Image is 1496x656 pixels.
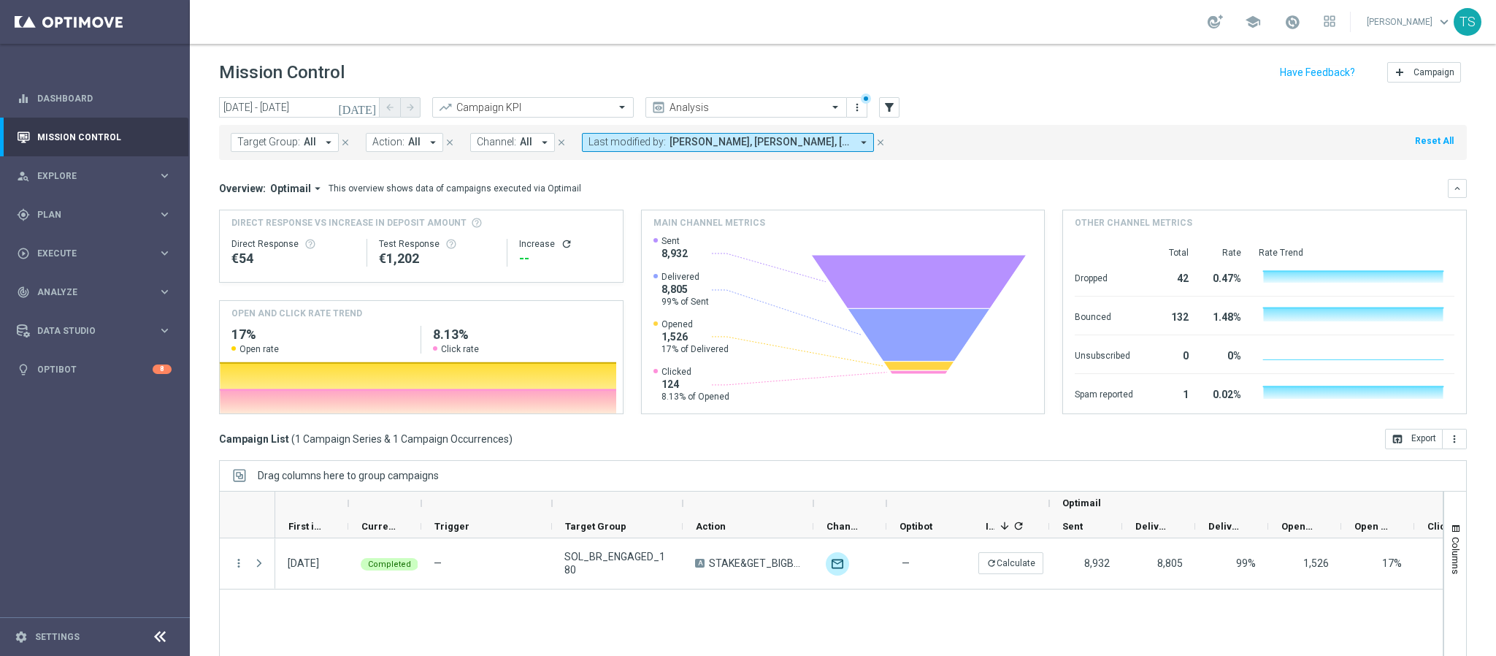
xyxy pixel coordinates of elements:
[441,343,479,355] span: Click rate
[35,633,80,641] a: Settings
[1208,521,1243,532] span: Delivery Rate
[426,136,440,149] i: arrow_drop_down
[231,216,467,229] span: Direct Response VS Increase In Deposit Amount
[17,363,30,376] i: lightbulb
[361,557,418,571] colored-tag: Completed
[16,170,172,182] button: person_search Explore keyboard_arrow_right
[477,136,516,148] span: Channel:
[17,208,30,221] i: gps_fixed
[220,538,275,590] div: Press SPACE to select this row.
[1206,265,1241,289] div: 0.47%
[1448,179,1467,198] button: keyboard_arrow_down
[1436,14,1452,30] span: keyboard_arrow_down
[564,550,670,576] span: SOL_BR_ENGAGED_180
[561,238,572,250] button: refresh
[555,134,568,150] button: close
[879,97,899,118] button: filter_alt
[258,470,439,481] div: Row Groups
[857,136,870,149] i: arrow_drop_down
[17,169,30,183] i: person_search
[158,324,172,337] i: keyboard_arrow_right
[266,182,329,195] button: Optimail arrow_drop_down
[445,137,455,148] i: close
[1206,304,1241,327] div: 1.48%
[443,134,456,150] button: close
[661,271,709,283] span: Delivered
[304,136,316,148] span: All
[1010,518,1024,534] span: Calculate column
[17,118,172,156] div: Mission Control
[433,326,610,343] h2: 8.13%
[1151,247,1189,259] div: Total
[17,324,158,337] div: Data Studio
[1385,432,1467,444] multiple-options-button: Export to CSV
[385,102,395,112] i: arrow_back
[520,136,532,148] span: All
[1151,381,1189,405] div: 1
[16,325,172,337] button: Data Studio keyboard_arrow_right
[16,364,172,375] button: lightbulb Optibot 8
[340,137,350,148] i: close
[329,182,581,195] div: This overview shows data of campaigns executed via Optimail
[17,247,158,260] div: Execute
[670,136,851,148] span: [PERSON_NAME], [PERSON_NAME], [PERSON_NAME] [PERSON_NAME]
[1259,247,1454,259] div: Rate Trend
[1394,66,1405,78] i: add
[295,432,509,446] span: 1 Campaign Series & 1 Campaign Occurrences
[37,288,158,297] span: Analyze
[37,350,153,389] a: Optibot
[1413,67,1454,77] span: Campaign
[1385,429,1443,449] button: open_in_browser Export
[288,521,323,532] span: First in Range
[1452,183,1462,194] i: keyboard_arrow_down
[1387,62,1461,83] button: add Campaign
[37,210,158,219] span: Plan
[1075,381,1133,405] div: Spam reported
[231,250,355,267] div: €54
[17,79,172,118] div: Dashboard
[17,92,30,105] i: equalizer
[37,172,158,180] span: Explore
[1382,557,1402,569] span: Open Rate = Opened / Delivered
[219,182,266,195] h3: Overview:
[37,249,158,258] span: Execute
[231,133,339,152] button: Target Group: All arrow_drop_down
[16,209,172,221] div: gps_fixed Plan keyboard_arrow_right
[270,182,311,195] span: Optimail
[258,470,439,481] span: Drag columns here to group campaigns
[37,327,158,335] span: Data Studio
[219,97,380,118] input: Select date range
[1075,304,1133,327] div: Bounced
[16,131,172,143] button: Mission Control
[400,97,421,118] button: arrow_forward
[556,137,567,148] i: close
[661,296,709,308] span: 99% of Sent
[875,137,886,148] i: close
[1151,304,1189,327] div: 132
[1392,433,1403,445] i: open_in_browser
[408,136,421,148] span: All
[826,552,849,576] div: Optimail
[338,101,377,114] i: [DATE]
[379,250,496,267] div: €1,202
[470,133,555,152] button: Channel: All arrow_drop_down
[1450,537,1462,574] span: Columns
[1245,14,1261,30] span: school
[826,521,862,532] span: Channel
[1206,381,1241,405] div: 0.02%
[1013,520,1024,532] i: refresh
[1062,497,1101,508] span: Optimail
[339,134,352,150] button: close
[232,557,245,570] button: more_vert
[1443,429,1467,449] button: more_vert
[986,558,997,568] i: refresh
[158,169,172,183] i: keyboard_arrow_right
[434,521,469,532] span: Trigger
[1206,343,1241,366] div: 0%
[1151,265,1189,289] div: 42
[158,285,172,299] i: keyboard_arrow_right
